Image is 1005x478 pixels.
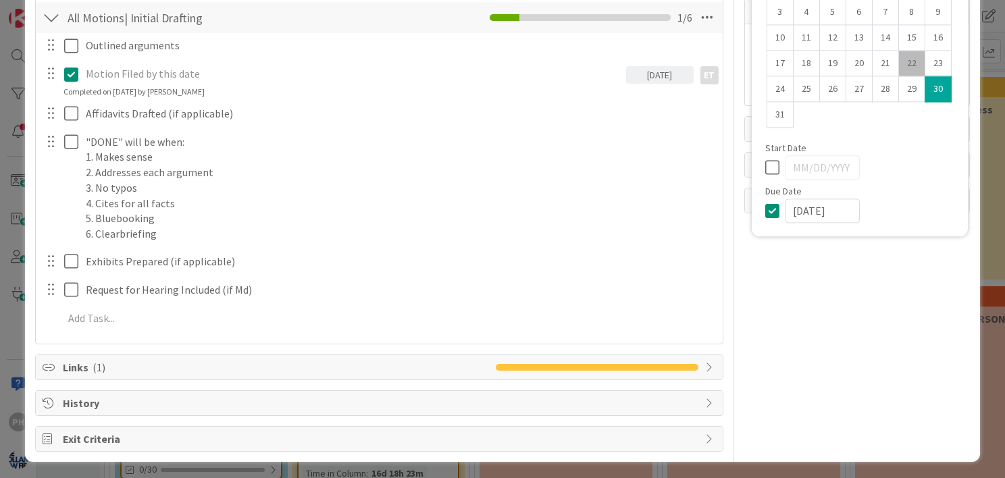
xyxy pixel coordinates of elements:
[793,76,819,102] td: Choose Monday, 08/25/2025 12:00 PM as your check-out date. It’s available.
[872,51,898,76] td: Choose Thursday, 08/21/2025 12:00 PM as your check-out date. It’s available.
[767,102,793,128] td: Choose Sunday, 08/31/2025 12:00 PM as your check-out date. It’s available.
[846,25,872,51] td: Choose Wednesday, 08/13/2025 12:00 PM as your check-out date. It’s available.
[93,361,105,374] span: ( 1 )
[872,25,898,51] td: Choose Thursday, 08/14/2025 12:00 PM as your check-out date. It’s available.
[765,186,802,196] span: Due Date
[86,106,713,122] p: Affidavits Drafted (if applicable)
[86,211,713,226] p: 5. Bluebooking
[765,143,806,153] span: Start Date
[86,254,713,269] p: Exhibits Prepared (if applicable)
[793,25,819,51] td: Choose Monday, 08/11/2025 12:00 PM as your check-out date. It’s available.
[626,66,694,84] div: [DATE]
[925,76,951,102] td: Selected as end date. Saturday, 08/30/2025 12:00 PM
[86,282,713,298] p: Request for Hearing Included (if Md)
[872,76,898,102] td: Choose Thursday, 08/28/2025 12:00 PM as your check-out date. It’s available.
[767,51,793,76] td: Choose Sunday, 08/17/2025 12:00 PM as your check-out date. It’s available.
[767,25,793,51] td: Choose Sunday, 08/10/2025 12:00 PM as your check-out date. It’s available.
[86,38,713,53] p: Outlined arguments
[63,395,698,411] span: History
[86,196,713,211] p: 4. Cites for all facts
[63,431,698,447] span: Exit Criteria
[86,226,713,242] p: 6. Clearbriefing
[86,149,713,165] p: 1. Makes sense
[63,86,205,98] div: Completed on [DATE] by [PERSON_NAME]
[793,51,819,76] td: Choose Monday, 08/18/2025 12:00 PM as your check-out date. It’s available.
[63,359,489,375] span: Links
[86,66,621,82] p: Motion Filed by this date
[898,51,925,76] td: Choose Friday, 08/22/2025 12:00 PM as your check-out date. It’s available.
[767,76,793,102] td: Choose Sunday, 08/24/2025 12:00 PM as your check-out date. It’s available.
[63,5,355,30] input: Add Checklist...
[819,76,846,102] td: Choose Tuesday, 08/26/2025 12:00 PM as your check-out date. It’s available.
[925,25,951,51] td: Choose Saturday, 08/16/2025 12:00 PM as your check-out date. It’s available.
[898,76,925,102] td: Choose Friday, 08/29/2025 12:00 PM as your check-out date. It’s available.
[925,51,951,76] td: Choose Saturday, 08/23/2025 12:00 PM as your check-out date. It’s available.
[898,25,925,51] td: Choose Friday, 08/15/2025 12:00 PM as your check-out date. It’s available.
[86,165,713,180] p: 2. Addresses each argument
[785,155,860,180] input: MM/DD/YYYY
[819,51,846,76] td: Choose Tuesday, 08/19/2025 12:00 PM as your check-out date. It’s available.
[86,134,713,150] p: "DONE" will be when:
[846,51,872,76] td: Choose Wednesday, 08/20/2025 12:00 PM as your check-out date. It’s available.
[86,180,713,196] p: 3. No typos
[846,76,872,102] td: Choose Wednesday, 08/27/2025 12:00 PM as your check-out date. It’s available.
[700,66,719,84] div: ET
[677,9,692,26] span: 1 / 6
[785,198,860,223] input: MM/DD/YYYY
[819,25,846,51] td: Choose Tuesday, 08/12/2025 12:00 PM as your check-out date. It’s available.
